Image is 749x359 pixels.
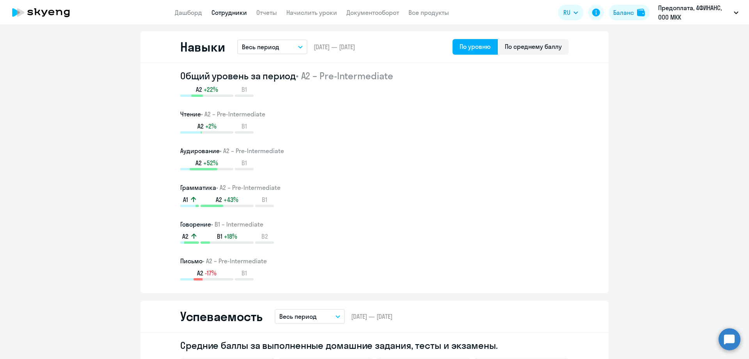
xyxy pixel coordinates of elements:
span: • A2 – Pre-Intermediate [216,184,280,191]
h3: Чтение [180,109,569,119]
span: B1 [241,269,247,277]
span: +43% [224,195,238,204]
a: Дашборд [175,9,202,16]
span: RU [563,8,570,17]
span: • A2 – Pre-Intermediate [296,70,393,82]
p: Весь период [242,42,279,52]
span: • B1 – Intermediate [211,220,263,228]
span: • A2 – Pre-Intermediate [202,257,267,265]
span: B1 [241,122,247,130]
span: A2 [216,195,222,204]
div: По уровню [460,42,491,51]
a: Все продукты [408,9,449,16]
h2: Успеваемость [180,309,262,324]
span: +22% [204,85,218,94]
span: A2 [196,85,202,94]
h3: Аудирование [180,146,569,155]
button: Весь период [275,309,345,324]
span: • A2 – Pre-Intermediate [201,110,265,118]
span: A2 [197,269,203,277]
p: Предоплата, 4ФИНАНС, ООО МКК [658,3,731,22]
span: A1 [183,195,188,204]
div: По среднему баллу [505,42,562,51]
a: Документооборот [346,9,399,16]
span: [DATE] — [DATE] [351,312,392,321]
span: A2 [195,159,202,167]
span: B1 [217,232,222,241]
span: B1 [241,85,247,94]
span: +2% [205,122,217,130]
h3: Письмо [180,256,569,266]
span: +52% [203,159,218,167]
div: Баланс [613,8,634,17]
a: Сотрудники [211,9,247,16]
span: [DATE] — [DATE] [314,43,355,51]
h2: Навыки [180,39,225,55]
span: -17% [205,269,217,277]
button: RU [558,5,584,20]
h3: Грамматика [180,183,569,192]
a: Начислить уроки [286,9,337,16]
button: Балансbalance [609,5,650,20]
h2: Общий уровень за период [180,70,569,82]
button: Предоплата, 4ФИНАНС, ООО МКК [654,3,742,22]
span: +18% [224,232,237,241]
span: B1 [262,195,267,204]
h3: Говорение [180,220,569,229]
span: B2 [261,232,268,241]
span: A2 [197,122,204,130]
img: balance [637,9,645,16]
button: Весь период [237,39,307,54]
span: A2 [182,232,188,241]
a: Отчеты [256,9,277,16]
h2: Средние баллы за выполненные домашние задания, тесты и экзамены. [180,339,569,352]
span: • A2 – Pre-Intermediate [220,147,284,155]
p: Весь период [279,312,317,321]
span: B1 [241,159,247,167]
